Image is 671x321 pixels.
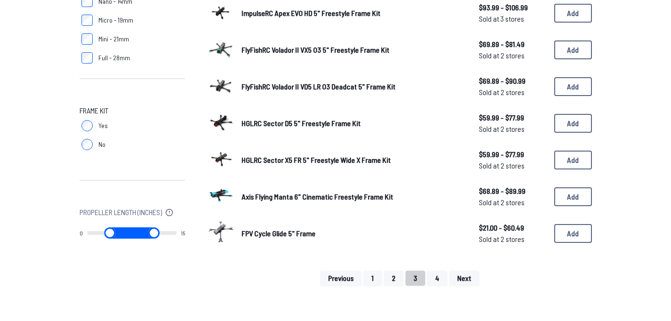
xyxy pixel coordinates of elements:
[181,229,185,237] output: 15
[208,182,234,209] img: image
[98,53,130,63] span: Full - 28mm
[242,192,393,201] span: Axis Flying Manta 6" Cinematic Freestyle Frame Kit
[328,274,354,282] span: Previous
[208,219,234,248] a: image
[479,185,547,197] span: $68.89 - $89.99
[554,151,592,169] button: Add
[554,4,592,23] button: Add
[81,52,93,64] input: Full - 28mm
[320,271,362,286] button: Previous
[208,182,234,211] a: image
[242,155,391,164] span: HGLRC Sector X5 FR 5" Freestyle Wide X Frame Kit
[242,8,380,17] span: ImpulseRC Apex EVO HD 5" Freestyle Frame Kit
[80,105,108,116] span: Frame Kit
[242,229,315,238] span: FPV Cycle Glide 5" Frame
[479,39,547,50] span: $69.89 - $81.49
[208,72,234,98] img: image
[242,118,464,129] a: HGLRC Sector D5 5" Freestyle Frame Kit
[242,119,361,128] span: HGLRC Sector D5 5" Freestyle Frame Kit
[554,224,592,243] button: Add
[208,72,234,101] a: image
[479,222,547,233] span: $21.00 - $60.49
[479,123,547,135] span: Sold at 2 stores
[479,50,547,61] span: Sold at 2 stores
[81,33,93,45] input: Mini - 21mm
[479,2,547,13] span: $93.99 - $106.99
[384,271,404,286] button: 2
[80,207,162,218] span: Propeller Length (Inches)
[242,8,464,19] a: ImpulseRC Apex EVO HD 5" Freestyle Frame Kit
[81,15,93,26] input: Micro - 19mm
[242,44,464,56] a: FlyFishRC Volador II VX5 O3 5" Freestyle Frame Kit
[98,121,108,130] span: Yes
[98,16,133,25] span: Micro - 19mm
[208,109,234,138] a: image
[554,114,592,133] button: Add
[242,228,464,239] a: FPV Cycle Glide 5" Frame
[479,87,547,98] span: Sold at 2 stores
[242,45,389,54] span: FlyFishRC Volador II VX5 O3 5" Freestyle Frame Kit
[554,40,592,59] button: Add
[81,139,93,150] input: No
[554,77,592,96] button: Add
[81,120,93,131] input: Yes
[405,271,425,286] button: 3
[364,271,382,286] button: 1
[242,191,464,202] a: Axis Flying Manta 6" Cinematic Freestyle Frame Kit
[80,229,83,237] output: 0
[208,35,234,62] img: image
[208,145,234,175] a: image
[554,187,592,206] button: Add
[479,75,547,87] span: $69.89 - $90.99
[427,271,447,286] button: 4
[479,160,547,171] span: Sold at 2 stores
[98,34,129,44] span: Mini - 21mm
[479,149,547,160] span: $59.99 - $77.99
[479,233,547,245] span: Sold at 2 stores
[208,35,234,64] a: image
[242,81,464,92] a: FlyFishRC Volador II VD5 LR O3 Deadcat 5" Frame Kit
[479,197,547,208] span: Sold at 2 stores
[208,109,234,135] img: image
[208,219,234,245] img: image
[449,271,479,286] button: Next
[479,112,547,123] span: $59.99 - $77.99
[242,154,464,166] a: HGLRC Sector X5 FR 5" Freestyle Wide X Frame Kit
[98,140,105,149] span: No
[208,145,234,172] img: image
[242,82,396,91] span: FlyFishRC Volador II VD5 LR O3 Deadcat 5" Frame Kit
[479,13,547,24] span: Sold at 3 stores
[457,274,471,282] span: Next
